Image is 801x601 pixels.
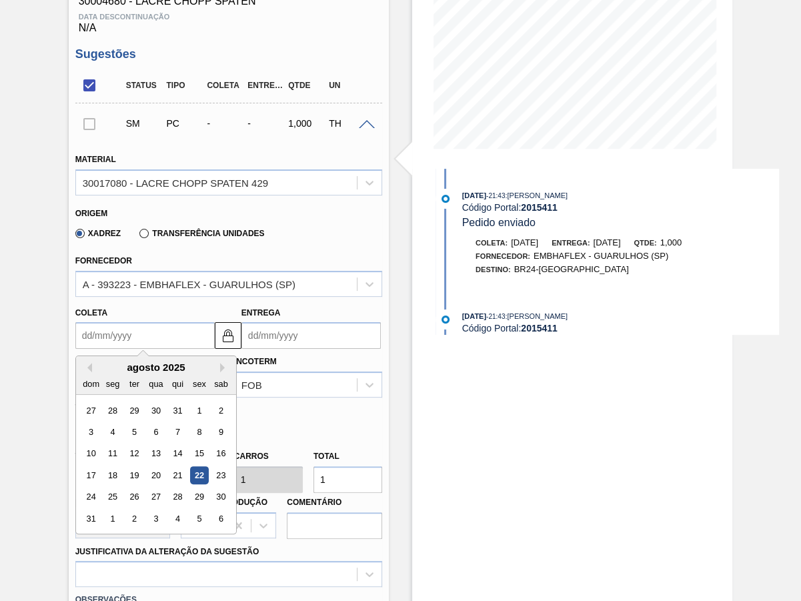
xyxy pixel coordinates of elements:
div: Choose quinta-feira, 14 de agosto de 2025 [169,445,187,463]
div: Choose segunda-feira, 11 de agosto de 2025 [103,445,121,463]
img: atual [442,195,450,203]
input: dd/mm/yyyy [75,322,215,349]
span: Fornecedor: [476,252,530,260]
div: Qtde [285,81,327,90]
div: Choose domingo, 27 de julho de 2025 [82,402,100,420]
div: seg [103,375,121,393]
div: Choose quinta-feira, 28 de agosto de 2025 [169,488,187,506]
span: [DATE] [511,237,538,247]
div: Entrega [244,81,287,90]
div: FOB [241,380,262,391]
span: - 21:43 [486,313,505,320]
h3: Sugestões [75,47,382,61]
div: Choose terça-feira, 2 de setembro de 2025 [125,510,143,528]
div: Choose sexta-feira, 15 de agosto de 2025 [190,445,208,463]
div: agosto 2025 [76,362,236,373]
span: [DATE] [462,312,486,320]
label: Origem [75,209,108,218]
div: Choose segunda-feira, 1 de setembro de 2025 [103,510,121,528]
div: qui [169,375,187,393]
div: Choose sexta-feira, 8 de agosto de 2025 [190,423,208,441]
label: Material [75,155,116,164]
div: Choose sábado, 16 de agosto de 2025 [211,445,229,463]
div: A - 393223 - EMBHAFLEX - GUARULHOS (SP) [83,278,295,289]
label: Carros [234,452,269,461]
div: Choose quarta-feira, 3 de setembro de 2025 [147,510,165,528]
label: Coleta [75,308,107,318]
span: [DATE] [593,237,620,247]
div: Choose domingo, 3 de agosto de 2025 [82,423,100,441]
strong: 2015411 [521,323,558,334]
div: sex [190,375,208,393]
span: Pedido enviado [462,217,536,228]
span: - 21:43 [486,192,505,199]
div: Código Portal: [462,323,779,334]
div: Choose segunda-feira, 25 de agosto de 2025 [103,488,121,506]
button: Previous Month [83,363,92,372]
span: : [PERSON_NAME] [505,191,568,199]
div: Tipo [163,81,206,90]
div: Choose sexta-feira, 22 de agosto de 2025 [190,466,208,484]
div: Choose sexta-feira, 29 de agosto de 2025 [190,488,208,506]
button: locked [215,322,241,349]
div: Choose domingo, 31 de agosto de 2025 [82,510,100,528]
span: Data Descontinuação [79,13,379,21]
label: Incoterm [234,357,277,366]
span: Destino: [476,265,511,273]
div: ter [125,375,143,393]
label: Hora Entrega [75,352,223,372]
div: - [203,118,246,129]
label: Transferência Unidades [139,229,264,238]
div: Choose sexta-feira, 5 de setembro de 2025 [190,510,208,528]
div: dom [82,375,100,393]
div: Choose quarta-feira, 30 de julho de 2025 [147,402,165,420]
div: Código Portal: [462,202,779,213]
div: Choose quinta-feira, 7 de agosto de 2025 [169,423,187,441]
div: - [244,118,287,129]
label: Entrega [241,308,281,318]
div: Choose domingo, 17 de agosto de 2025 [82,466,100,484]
span: 1,000 [660,237,682,247]
span: [DATE] [462,191,486,199]
div: qua [147,375,165,393]
div: Choose terça-feira, 26 de agosto de 2025 [125,488,143,506]
div: TH [325,118,368,129]
span: Qtde: [634,239,656,247]
div: 30017080 - LACRE CHOPP SPATEN 429 [83,177,268,188]
div: Choose quinta-feira, 4 de setembro de 2025 [169,510,187,528]
label: Justificativa da Alteração da Sugestão [75,547,259,556]
div: Choose sábado, 2 de agosto de 2025 [211,402,229,420]
div: Coleta [203,81,246,90]
div: Choose segunda-feira, 18 de agosto de 2025 [103,466,121,484]
div: Choose sexta-feira, 1 de agosto de 2025 [190,402,208,420]
div: Choose sábado, 30 de agosto de 2025 [211,488,229,506]
div: N/A [75,7,382,34]
span: : [PERSON_NAME] [505,312,568,320]
button: Next Month [220,363,229,372]
label: Fornecedor [75,256,132,265]
label: Comentário [287,493,382,512]
div: Choose terça-feira, 19 de agosto de 2025 [125,466,143,484]
div: Choose quarta-feira, 20 de agosto de 2025 [147,466,165,484]
div: Choose terça-feira, 12 de agosto de 2025 [125,445,143,463]
label: Linha de Produção [181,498,267,507]
div: Choose quinta-feira, 21 de agosto de 2025 [169,466,187,484]
div: sab [211,375,229,393]
span: EMBHAFLEX - GUARULHOS (SP) [534,251,668,261]
div: Choose sábado, 9 de agosto de 2025 [211,423,229,441]
img: atual [442,316,450,324]
div: Choose terça-feira, 5 de agosto de 2025 [125,423,143,441]
div: Pedido de Compra [163,118,206,129]
div: Sugestão Manual [123,118,165,129]
strong: 2015411 [521,202,558,213]
div: Choose sábado, 23 de agosto de 2025 [211,466,229,484]
div: month 2025-08 [80,400,231,530]
div: Choose terça-feira, 29 de julho de 2025 [125,402,143,420]
div: Choose domingo, 24 de agosto de 2025 [82,488,100,506]
div: 1,000 [285,118,327,129]
input: dd/mm/yyyy [241,322,381,349]
span: Coleta: [476,239,508,247]
span: BR24-[GEOGRAPHIC_DATA] [514,264,629,274]
div: Choose quarta-feira, 27 de agosto de 2025 [147,488,165,506]
div: Choose quarta-feira, 13 de agosto de 2025 [147,445,165,463]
